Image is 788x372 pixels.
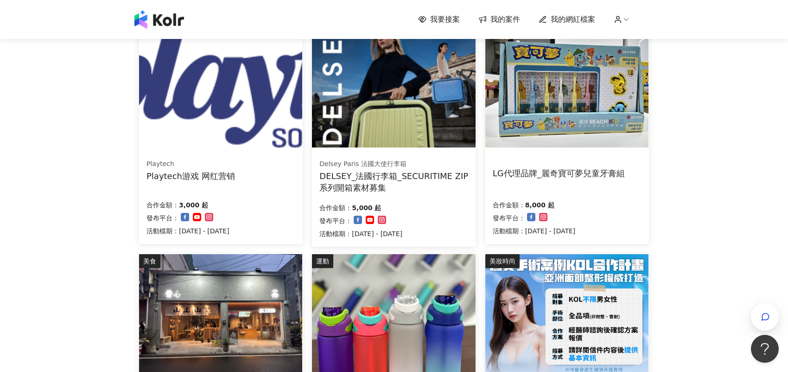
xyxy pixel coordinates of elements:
[319,228,402,239] p: 活動檔期：[DATE] - [DATE]
[493,199,525,211] p: 合作金額：
[493,225,576,237] p: 活動檔期：[DATE] - [DATE]
[478,14,520,25] a: 我的案件
[485,254,520,268] div: 美妝時尚
[551,14,595,25] span: 我的網紅檔案
[525,199,554,211] p: 8,000 起
[418,14,460,25] a: 我要接案
[493,212,525,224] p: 發布平台：
[146,212,179,224] p: 發布平台：
[319,160,468,169] div: Delsey Paris 法國大使行李箱
[490,14,520,25] span: 我的案件
[539,14,595,25] a: 我的網紅檔案
[179,199,208,211] p: 3,000 起
[134,10,184,29] img: logo
[312,25,475,148] img: 【DELSEY】SECURITIME ZIP旅行箱
[139,25,302,148] img: Playtech 网红营销
[352,202,381,213] p: 5,000 起
[312,254,333,268] div: 運動
[146,225,229,237] p: 活動檔期：[DATE] - [DATE]
[146,170,235,182] div: Playtech游戏 网红营销
[146,160,235,169] div: Playtech
[146,199,179,211] p: 合作金額：
[319,202,352,213] p: 合作金額：
[751,335,779,363] iframe: Help Scout Beacon - Open
[319,170,468,193] div: DELSEY_法國行李箱_SECURITIME ZIP系列開箱素材募集
[139,254,160,268] div: 美食
[493,167,625,179] div: LG代理品牌_麗奇寶可夢兒童牙膏組
[319,215,352,226] p: 發布平台：
[430,14,460,25] span: 我要接案
[485,25,648,148] img: 麗奇寶可夢兒童牙刷組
